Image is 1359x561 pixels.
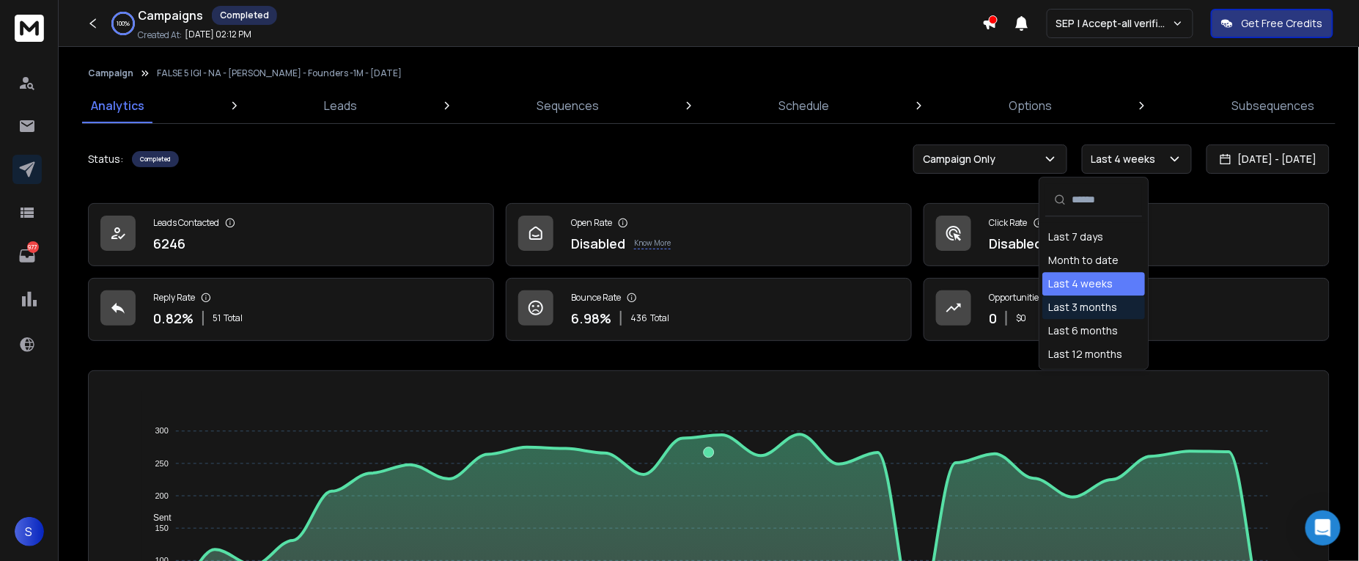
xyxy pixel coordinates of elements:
p: Status: [88,152,123,166]
p: SEP | Accept-all verifications [1056,16,1172,31]
p: Schedule [779,97,830,114]
p: Opportunities [989,292,1044,304]
span: Total [650,312,669,324]
div: Last 6 months [1048,323,1118,338]
a: Opportunities0$0 [924,278,1330,341]
a: Open RateDisabledKnow More [506,203,912,266]
p: 6246 [153,233,185,254]
p: 6.98 % [571,308,611,329]
p: 0 [989,308,997,329]
span: Total [224,312,243,324]
a: Options [1001,88,1061,123]
p: Disabled [989,233,1043,254]
p: Click Rate [989,217,1028,229]
p: Created At: [138,29,182,41]
span: Sent [142,513,172,523]
span: 51 [213,312,221,324]
p: 100 % [117,19,130,28]
tspan: 300 [155,427,168,436]
p: Leads Contacted [153,217,219,229]
a: Leads [315,88,366,123]
button: [DATE] - [DATE] [1207,144,1330,174]
button: S [15,517,44,546]
div: Month to date [1048,253,1119,268]
tspan: 150 [155,524,168,532]
a: Leads Contacted6246 [88,203,494,266]
button: Campaign [88,67,133,79]
p: 0.82 % [153,308,194,329]
p: Leads [324,97,357,114]
a: Subsequences [1223,88,1324,123]
p: FALSE 5 IGI - NA - [PERSON_NAME] - Founders -1M - [DATE] [157,67,402,79]
p: 977 [27,241,39,253]
span: 436 [630,312,647,324]
p: Get Free Credits [1242,16,1323,31]
div: Open Intercom Messenger [1305,510,1341,546]
h1: Campaigns [138,7,203,24]
div: Last 12 months [1048,347,1122,362]
button: Get Free Credits [1211,9,1333,38]
p: Reply Rate [153,292,195,304]
a: Click RateDisabledKnow More [924,203,1330,266]
p: Sequences [537,97,599,114]
p: Analytics [91,97,144,114]
p: Options [1009,97,1053,114]
p: Last 4 weeks [1091,152,1162,166]
p: Campaign Only [923,152,1001,166]
a: Reply Rate0.82%51Total [88,278,494,341]
p: Know More [634,238,671,249]
p: Disabled [571,233,625,254]
div: Last 7 days [1048,230,1103,244]
div: Completed [132,151,179,167]
div: Last 3 months [1048,300,1117,315]
a: Bounce Rate6.98%436Total [506,278,912,341]
p: Subsequences [1232,97,1315,114]
a: Analytics [82,88,153,123]
div: Completed [212,6,277,25]
p: Open Rate [571,217,612,229]
p: Bounce Rate [571,292,621,304]
p: [DATE] 02:12 PM [185,29,251,40]
a: 977 [12,241,42,271]
div: Last 4 weeks [1048,276,1113,291]
p: $ 0 [1016,312,1027,324]
a: Sequences [528,88,608,123]
tspan: 250 [155,459,168,468]
tspan: 200 [155,491,168,500]
a: Schedule [770,88,839,123]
